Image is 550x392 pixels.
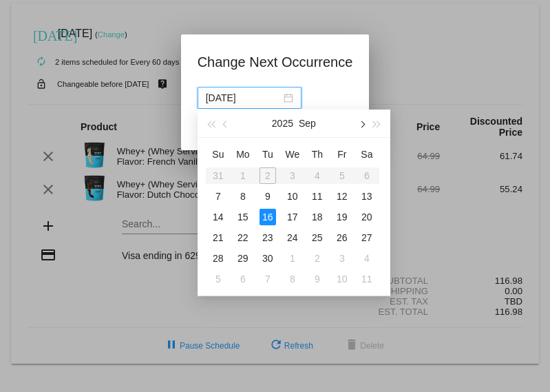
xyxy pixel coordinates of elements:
button: 2025 [272,110,293,137]
button: Sep [299,110,316,137]
td: 9/29/2025 [231,248,255,269]
td: 10/2/2025 [305,248,330,269]
div: 25 [309,229,326,246]
div: 24 [284,229,301,246]
div: 26 [334,229,350,246]
div: 10 [334,271,350,287]
th: Sun [206,143,231,165]
div: 11 [309,188,326,205]
div: 13 [359,188,375,205]
div: 8 [235,188,251,205]
div: 18 [309,209,326,225]
div: 15 [235,209,251,225]
div: 16 [260,209,276,225]
div: 20 [359,209,375,225]
td: 9/17/2025 [280,207,305,227]
td: 9/11/2025 [305,186,330,207]
td: 9/22/2025 [231,227,255,248]
h1: Change Next Occurrence [198,51,353,73]
td: 10/4/2025 [355,248,379,269]
td: 9/7/2025 [206,186,231,207]
div: 29 [235,250,251,267]
td: 10/9/2025 [305,269,330,289]
div: 6 [235,271,251,287]
td: 9/12/2025 [330,186,355,207]
td: 9/20/2025 [355,207,379,227]
button: Next month (PageDown) [354,110,369,137]
div: 17 [284,209,301,225]
div: 10 [284,188,301,205]
td: 9/28/2025 [206,248,231,269]
div: 11 [359,271,375,287]
td: 9/9/2025 [255,186,280,207]
td: 9/14/2025 [206,207,231,227]
div: 3 [334,250,350,267]
div: 21 [210,229,226,246]
td: 9/23/2025 [255,227,280,248]
div: 19 [334,209,350,225]
div: 7 [210,188,226,205]
div: 8 [284,271,301,287]
td: 9/30/2025 [255,248,280,269]
div: 9 [309,271,326,287]
div: 27 [359,229,375,246]
td: 10/3/2025 [330,248,355,269]
td: 9/13/2025 [355,186,379,207]
td: 10/7/2025 [255,269,280,289]
td: 10/6/2025 [231,269,255,289]
td: 10/1/2025 [280,248,305,269]
div: 7 [260,271,276,287]
div: 28 [210,250,226,267]
td: 9/8/2025 [231,186,255,207]
div: 12 [334,188,350,205]
td: 9/26/2025 [330,227,355,248]
div: 30 [260,250,276,267]
div: 23 [260,229,276,246]
td: 9/16/2025 [255,207,280,227]
th: Fri [330,143,355,165]
th: Mon [231,143,255,165]
div: 22 [235,229,251,246]
div: 5 [210,271,226,287]
button: Last year (Control + left) [203,110,218,137]
td: 9/18/2025 [305,207,330,227]
td: 9/10/2025 [280,186,305,207]
div: 2 [309,250,326,267]
td: 9/19/2025 [330,207,355,227]
th: Tue [255,143,280,165]
td: 10/8/2025 [280,269,305,289]
td: 9/15/2025 [231,207,255,227]
th: Wed [280,143,305,165]
td: 9/25/2025 [305,227,330,248]
td: 9/21/2025 [206,227,231,248]
div: 1 [284,250,301,267]
button: Previous month (PageUp) [218,110,233,137]
input: Select date [206,90,281,105]
div: 14 [210,209,226,225]
th: Thu [305,143,330,165]
div: 9 [260,188,276,205]
td: 9/24/2025 [280,227,305,248]
td: 10/11/2025 [355,269,379,289]
td: 10/10/2025 [330,269,355,289]
th: Sat [355,143,379,165]
td: 10/5/2025 [206,269,231,289]
button: Next year (Control + right) [369,110,384,137]
td: 9/27/2025 [355,227,379,248]
div: 4 [359,250,375,267]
